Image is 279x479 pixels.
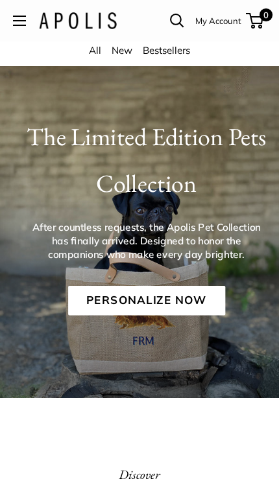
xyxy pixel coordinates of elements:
h1: The Limited Edition Pets Collection [27,113,267,207]
p: After countless requests, the Apolis Pet Collection has finally arrived. Designed to honor the co... [27,220,267,261]
span: 0 [260,8,273,21]
img: Apolis [39,12,117,29]
a: Bestsellers [143,44,190,56]
a: New [112,44,132,56]
a: My Account [195,13,241,29]
a: 0 [247,13,263,29]
a: Personalize Now [68,286,225,316]
a: Open search [170,14,184,28]
a: All [89,44,101,56]
button: Open menu [13,16,26,26]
